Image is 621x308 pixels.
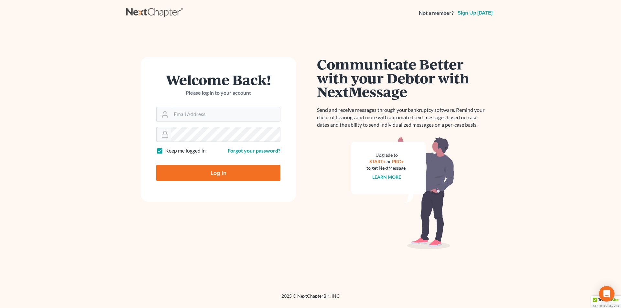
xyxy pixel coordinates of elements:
[387,159,391,164] span: or
[156,165,280,181] input: Log In
[599,286,615,302] div: Open Intercom Messenger
[156,73,280,87] h1: Welcome Back!
[419,9,454,17] strong: Not a member?
[456,10,495,16] a: Sign up [DATE]!
[591,296,621,308] div: TrustedSite Certified
[366,152,407,158] div: Upgrade to
[156,89,280,97] p: Please log in to your account
[366,165,407,171] div: to get NextMessage.
[126,293,495,304] div: 2025 © NextChapterBK, INC
[165,147,206,154] label: Keep me logged in
[317,57,488,99] h1: Communicate Better with your Debtor with NextMessage
[228,147,280,154] a: Forgot your password?
[317,106,488,129] p: Send and receive messages through your bankruptcy software. Remind your client of hearings and mo...
[351,136,454,250] img: nextmessage_bg-59042aed3d76b12b5cd301f8e5b87938c9018125f34e5fa2b7a6b67550977c72.svg
[171,107,280,122] input: Email Address
[372,174,401,180] a: Learn more
[369,159,386,164] a: START+
[392,159,404,164] a: PRO+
